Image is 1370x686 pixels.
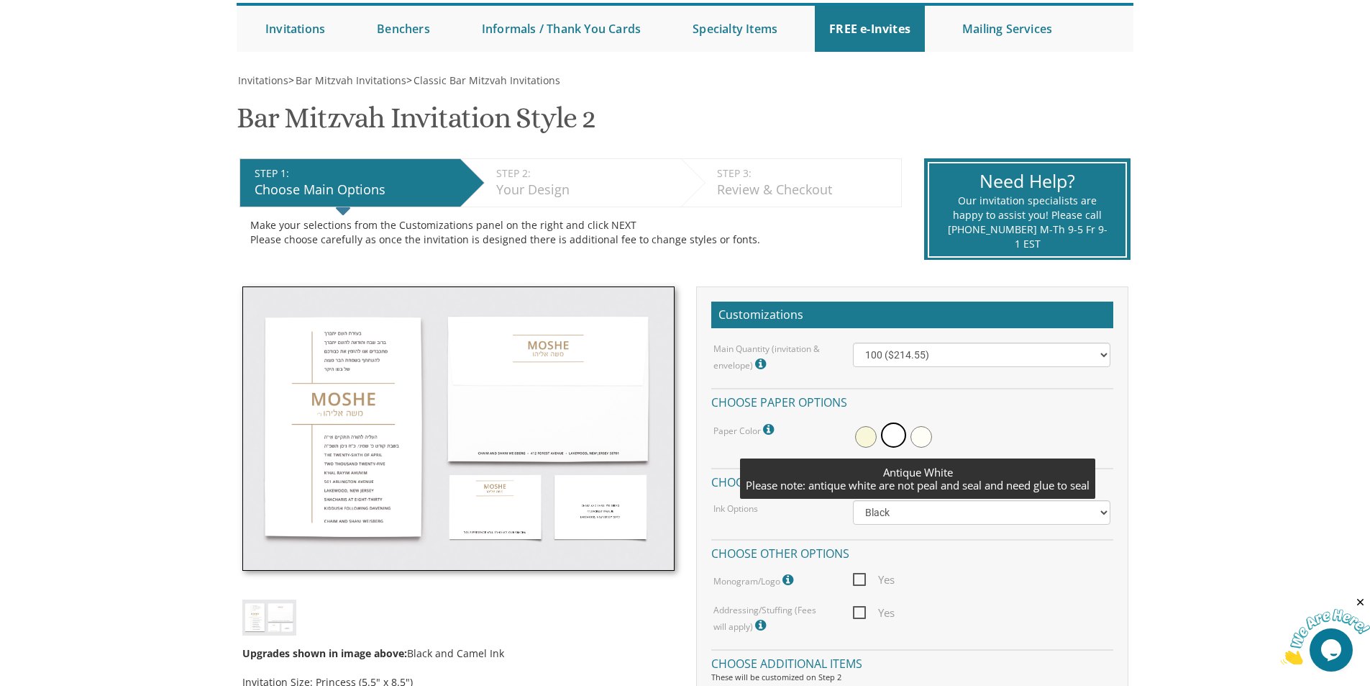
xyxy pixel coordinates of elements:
h4: Choose additional items [711,649,1113,674]
div: STEP 3: [717,166,894,181]
div: Our invitation specialists are happy to assist you! Please call [PHONE_NUMBER] M-Th 9-5 Fr 9-1 EST [947,194,1108,251]
div: Review & Checkout [717,181,894,199]
div: These will be customized on Step 2 [711,672,1113,683]
div: STEP 2: [496,166,674,181]
div: Choose Main Options [255,181,453,199]
label: Main Quantity (invitation & envelope) [713,343,831,374]
a: Bar Mitzvah Invitations [294,73,406,87]
span: Bar Mitzvah Invitations [296,73,406,87]
div: STEP 1: [255,166,453,181]
h1: Bar Mitzvah Invitation Style 2 [237,102,595,145]
label: Monogram/Logo [713,571,797,590]
h4: Choose paper options [711,388,1113,413]
a: Invitations [237,73,288,87]
label: Ink Options [713,502,758,515]
span: Yes [853,571,895,589]
span: > [288,73,406,87]
img: bminv-thumb-2.jpg [242,600,296,635]
a: Classic Bar Mitzvah Invitations [412,73,560,87]
h4: Choose other options [711,539,1113,564]
label: Addressing/Stuffing (Fees will apply) [713,604,831,635]
span: > [406,73,560,87]
span: Upgrades shown in image above: [242,646,407,660]
img: bminv-thumb-2.jpg [242,286,675,572]
div: Make your selections from the Customizations panel on the right and click NEXT Please choose care... [250,218,891,247]
a: Invitations [251,6,339,52]
span: Classic Bar Mitzvah Invitations [414,73,560,87]
h2: Customizations [711,302,1113,329]
iframe: chat widget [1281,596,1370,664]
a: Benchers [362,6,444,52]
a: FREE e-Invites [815,6,925,52]
a: Informals / Thank You Cards [467,6,655,52]
h4: Choose ink options [711,468,1113,493]
a: Specialty Items [678,6,792,52]
div: Need Help? [947,168,1108,194]
span: Yes [853,604,895,622]
label: Paper Color [713,420,777,439]
a: Mailing Services [948,6,1067,52]
div: Your Design [496,181,674,199]
span: Invitations [238,73,288,87]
